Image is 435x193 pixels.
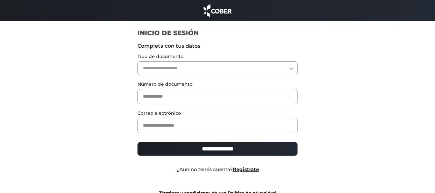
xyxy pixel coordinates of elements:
[137,42,298,50] label: Completa con tus datos
[137,81,298,88] label: Número de documento
[137,29,298,37] h1: INICIO DE SESIÓN
[137,110,298,117] label: Correo electrónico
[233,166,259,172] a: Registrate
[133,166,302,173] div: ¿Aún no tenés cuenta?
[202,3,233,18] img: cober_marca.png
[137,53,298,60] label: Tipo de documento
